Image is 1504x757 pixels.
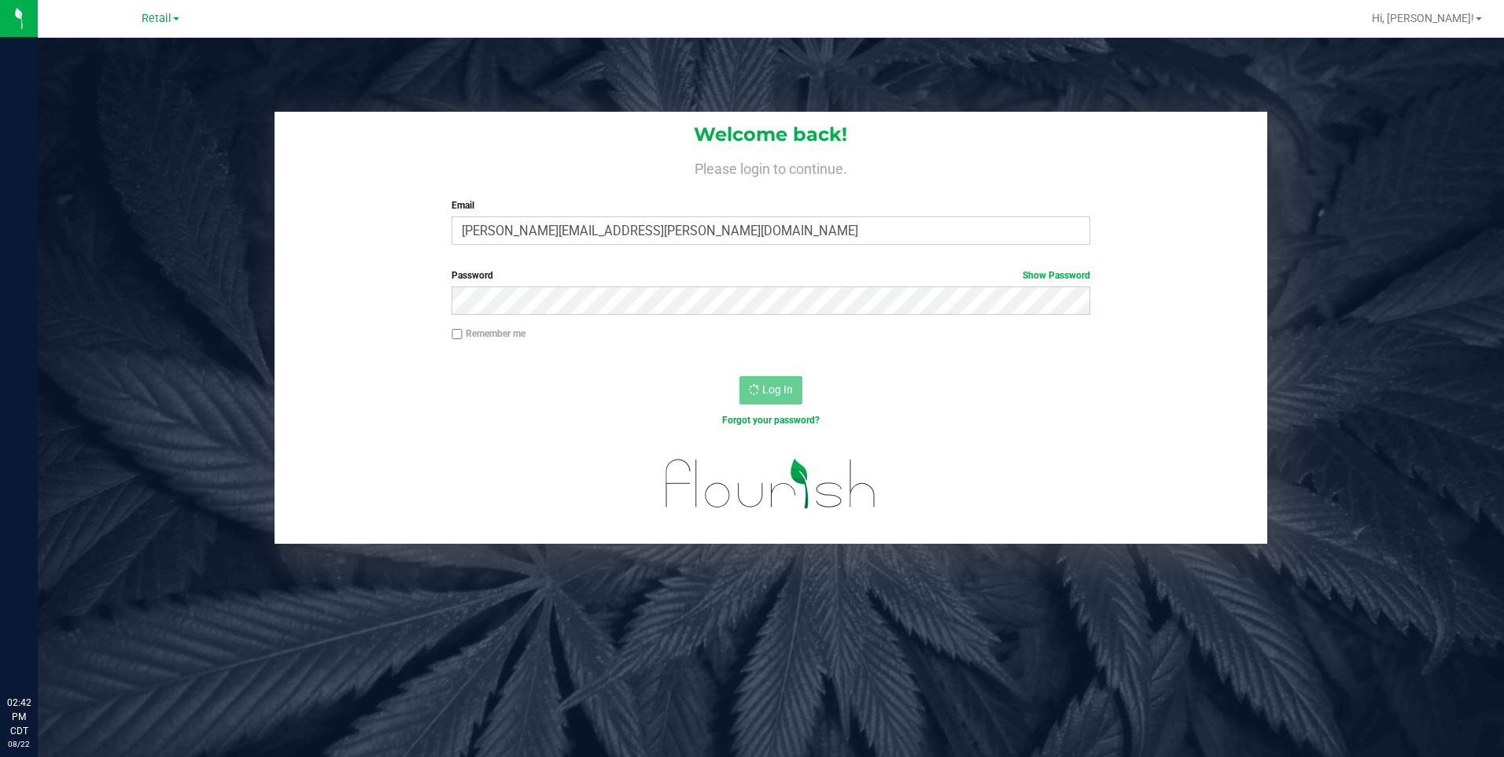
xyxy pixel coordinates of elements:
span: Password [452,270,493,281]
label: Remember me [452,327,525,341]
p: 08/22 [7,738,31,750]
span: Retail [142,12,171,25]
span: Log In [762,383,793,396]
span: Hi, [PERSON_NAME]! [1372,12,1474,24]
button: Log In [739,376,802,404]
p: 02:42 PM CDT [7,696,31,738]
input: Remember me [452,329,463,340]
img: flourish_logo.svg [647,444,895,524]
h1: Welcome back! [275,124,1268,145]
a: Forgot your password? [722,415,820,426]
a: Show Password [1023,270,1090,281]
h4: Please login to continue. [275,157,1268,176]
label: Email [452,198,1090,212]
